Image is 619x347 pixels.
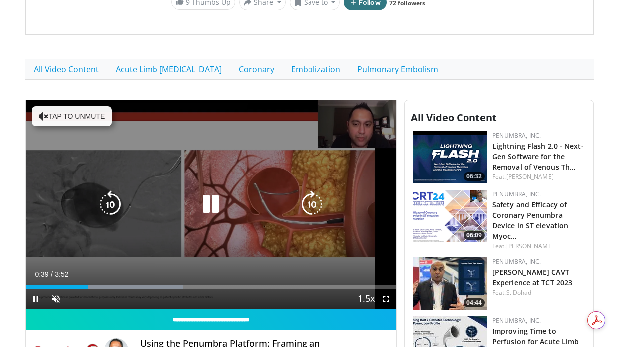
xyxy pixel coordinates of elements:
a: Penumbra, Inc. [492,190,541,198]
a: S. Dohad [506,288,532,297]
span: 06:09 [464,231,485,240]
div: Feat. [492,288,585,297]
a: All Video Content [25,59,107,80]
a: Penumbra, Inc. [492,257,541,266]
a: Embolization [283,59,349,80]
button: Unmute [46,289,66,309]
a: [PERSON_NAME] CAVT Experience at TCT 2023 [492,267,572,287]
img: e9616495-f558-44f9-95c3-f33cff1a501f.150x105_q85_crop-smart_upscale.jpg [413,257,487,310]
span: / [51,270,53,278]
a: [PERSON_NAME] [506,242,554,250]
a: [PERSON_NAME] [506,173,554,181]
a: 04:44 [413,257,487,310]
div: Progress Bar [26,285,396,289]
button: Pause [26,289,46,309]
img: 544194d3-ba4e-460f-b4a8-3c98ae2f01e3.png.150x105_q85_crop-smart_upscale.png [413,190,487,242]
a: Acute Limb [MEDICAL_DATA] [107,59,230,80]
span: 0:39 [35,270,48,278]
a: 06:09 [413,190,487,242]
a: Penumbra, Inc. [492,131,541,140]
span: 3:52 [55,270,68,278]
div: Feat. [492,173,585,181]
img: e908fd42-4414-4b38-ab89-4e1b3c99a32c.png.150x105_q85_crop-smart_upscale.png [413,131,487,183]
a: Safety and Efficacy of Coronary Penumbra Device in ST elevation Myoc… [492,200,568,241]
span: All Video Content [411,111,497,124]
a: Coronary [230,59,283,80]
a: 06:32 [413,131,487,183]
span: 04:44 [464,298,485,307]
a: Lightning Flash 2.0 - Next-Gen Software for the Removal of Venous Th… [492,141,584,172]
a: Penumbra, Inc. [492,316,541,325]
button: Fullscreen [376,289,396,309]
a: Pulmonary Embolism [349,59,447,80]
button: Tap to unmute [32,106,112,126]
button: Playback Rate [356,289,376,309]
span: 06:32 [464,172,485,181]
video-js: Video Player [26,100,396,309]
div: Feat. [492,242,585,251]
